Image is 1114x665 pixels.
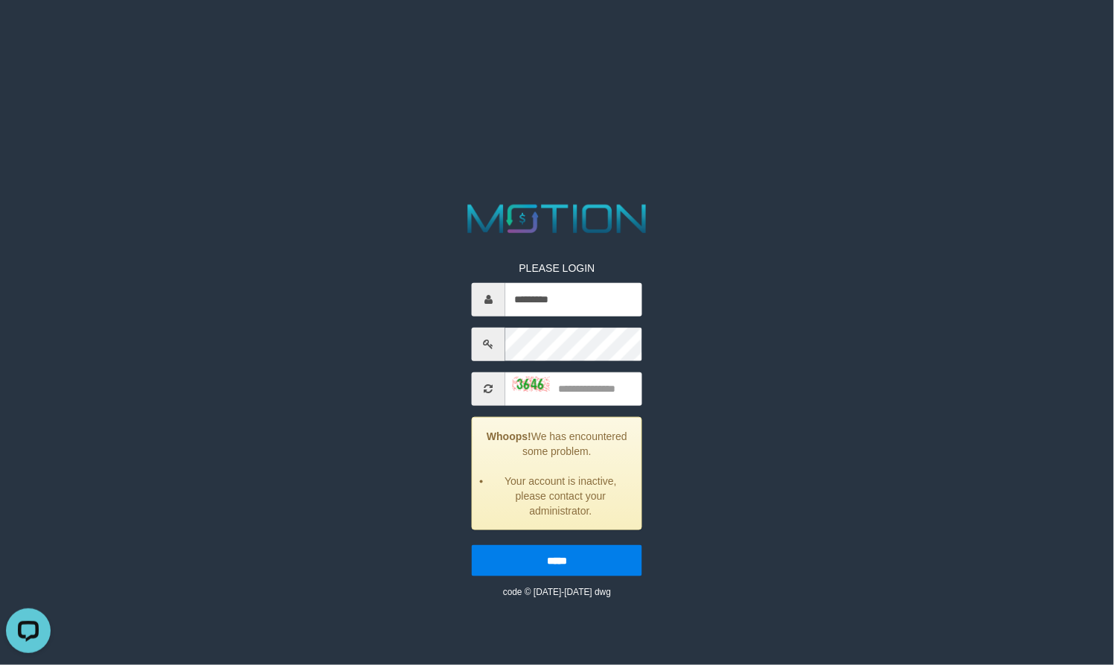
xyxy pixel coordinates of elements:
strong: Whoops! [487,430,531,442]
div: We has encountered some problem. [472,416,642,529]
button: Open LiveChat chat widget [6,6,51,51]
li: Your account is inactive, please contact your administrator. [491,473,630,518]
img: MOTION_logo.png [460,200,655,238]
img: captcha [513,377,550,392]
p: PLEASE LOGIN [472,260,642,275]
small: code © [DATE]-[DATE] dwg [503,586,611,596]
